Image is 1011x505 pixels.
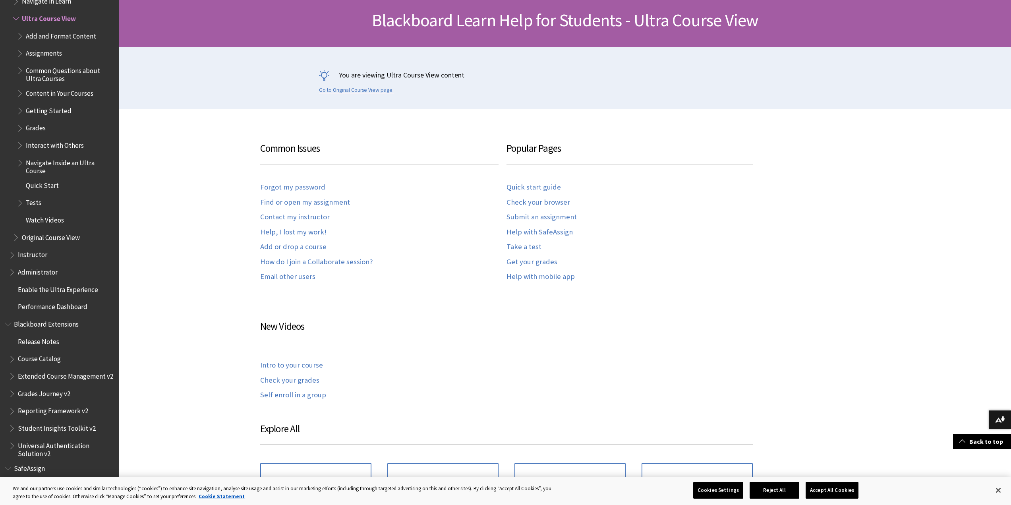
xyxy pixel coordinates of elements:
a: Help with mobile app [506,272,575,281]
div: We and our partners use cookies and similar technologies (“cookies”) to enhance site navigation, ... [13,485,556,500]
a: Check your grades [260,376,319,385]
a: Go to Original Course View page. [319,87,394,94]
h3: Common Issues [260,141,499,164]
span: Enable the Ultra Experience [18,283,98,294]
span: Universal Authentication Solution v2 [18,439,114,458]
button: Close [990,482,1007,499]
a: Contact my instructor [260,213,330,222]
span: SafeAssign [14,462,45,472]
span: Getting Started [26,104,72,115]
a: Quick start guide [506,183,561,192]
span: Original Course View [22,231,80,242]
button: Accept All Cookies [806,482,858,499]
span: Blackboard Extensions [14,317,79,328]
a: Get your grades [506,257,557,267]
h3: New Videos [260,319,499,342]
a: More information about your privacy, opens in a new tab [199,493,245,500]
span: Navigate Inside an Ultra Course [26,156,114,175]
a: Help, I lost my work! [260,228,327,237]
a: Email other users [260,272,315,281]
h3: Popular Pages [506,141,753,164]
a: Take a test [506,242,541,252]
span: Extended Course Management v2 [18,370,113,380]
p: You are viewing Ultra Course View content [319,70,812,80]
span: Assignments [26,47,62,58]
span: Tests [26,196,41,207]
button: Cookies Settings [693,482,743,499]
span: Common Questions about Ultra Courses [26,64,114,83]
a: Check your browser [506,198,570,207]
a: Back to top [953,434,1011,449]
span: Content in Your Courses [26,87,93,97]
a: Find or open my assignment [260,198,350,207]
span: Course Catalog [18,352,61,363]
span: Student Insights Toolkit v2 [18,422,96,432]
span: Interact with Others [26,139,84,149]
span: Release Notes [18,335,59,346]
a: Grades [514,463,626,505]
a: Self enroll in a group [260,391,326,400]
a: Intro to your course [260,361,323,370]
a: How do I join a Collaborate session? [260,257,373,267]
a: Forgot my password [260,183,325,192]
span: Ultra Course View [22,12,76,23]
a: Submit an assignment [506,213,577,222]
span: Grades Journey v2 [18,387,70,398]
span: Grades [26,122,46,132]
span: Blackboard Learn Help for Students - Ultra Course View [372,9,759,31]
button: Reject All [750,482,799,499]
a: Add or drop a course [260,242,327,252]
span: Add and Format Content [26,29,96,40]
a: Quick Start [387,463,499,505]
a: Tests [260,463,371,505]
span: Watch Videos [26,213,64,224]
nav: Book outline for Blackboard Extensions [5,317,114,458]
span: Administrator [18,265,58,276]
span: Instructor [18,248,47,259]
h3: Explore All [260,422,753,445]
span: Performance Dashboard [18,300,87,311]
span: Reporting Framework v2 [18,404,88,415]
a: Help with SafeAssign [506,228,573,237]
span: Quick Start [26,179,59,190]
